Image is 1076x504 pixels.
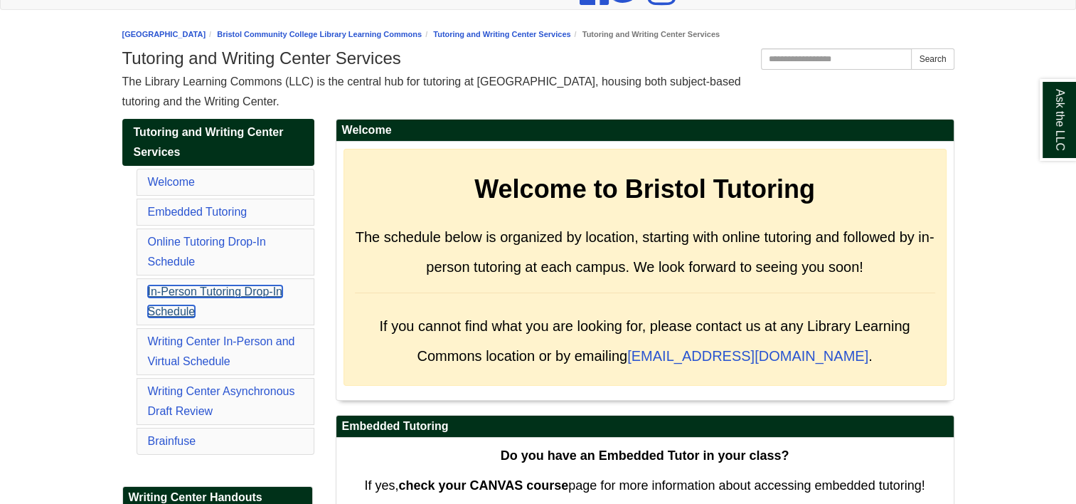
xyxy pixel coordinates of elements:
[364,478,925,493] span: If yes, page for more information about accessing embedded tutoring!
[356,229,934,275] span: The schedule below is organized by location, starting with online tutoring and followed by in-per...
[433,30,570,38] a: Tutoring and Writing Center Services
[217,30,422,38] a: Bristol Community College Library Learning Commons
[336,416,954,438] h2: Embedded Tutoring
[911,48,954,70] button: Search
[122,28,954,41] nav: breadcrumb
[148,206,247,218] a: Embedded Tutoring
[122,48,954,68] h1: Tutoring and Writing Center Services
[398,478,568,493] strong: check your CANVAS course
[501,448,789,463] strong: Do you have an Embedded Tutor in your class?
[148,335,295,367] a: Writing Center In-Person and Virtual Schedule
[148,385,295,417] a: Writing Center Asynchronous Draft Review
[122,119,314,166] a: Tutoring and Writing Center Services
[379,318,910,364] span: If you cannot find what you are looking for, please contact us at any Library Learning Commons lo...
[474,174,815,204] strong: Welcome to Bristol Tutoring
[571,28,720,41] li: Tutoring and Writing Center Services
[122,30,206,38] a: [GEOGRAPHIC_DATA]
[148,435,196,447] a: Brainfuse
[148,285,282,317] a: In-Person Tutoring Drop-In Schedule
[134,126,284,158] span: Tutoring and Writing Center Services
[148,176,195,188] a: Welcome
[122,75,741,107] span: The Library Learning Commons (LLC) is the central hub for tutoring at [GEOGRAPHIC_DATA], housing ...
[627,348,868,364] a: [EMAIL_ADDRESS][DOMAIN_NAME]
[336,120,954,142] h2: Welcome
[148,236,266,268] a: Online Tutoring Drop-In Schedule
